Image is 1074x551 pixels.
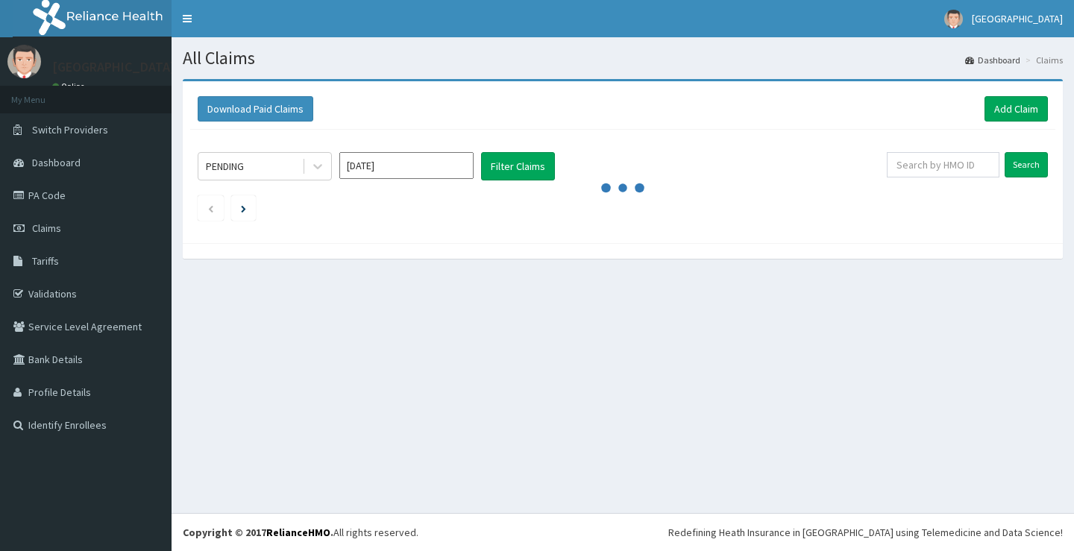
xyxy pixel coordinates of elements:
[32,221,61,235] span: Claims
[206,159,244,174] div: PENDING
[481,152,555,180] button: Filter Claims
[172,513,1074,551] footer: All rights reserved.
[241,201,246,215] a: Next page
[600,166,645,210] svg: audio-loading
[965,54,1020,66] a: Dashboard
[183,526,333,539] strong: Copyright © 2017 .
[887,152,999,177] input: Search by HMO ID
[972,12,1063,25] span: [GEOGRAPHIC_DATA]
[32,254,59,268] span: Tariffs
[52,60,175,74] p: [GEOGRAPHIC_DATA]
[7,45,41,78] img: User Image
[207,201,214,215] a: Previous page
[668,525,1063,540] div: Redefining Heath Insurance in [GEOGRAPHIC_DATA] using Telemedicine and Data Science!
[32,156,81,169] span: Dashboard
[1022,54,1063,66] li: Claims
[944,10,963,28] img: User Image
[1005,152,1048,177] input: Search
[266,526,330,539] a: RelianceHMO
[32,123,108,136] span: Switch Providers
[984,96,1048,122] a: Add Claim
[198,96,313,122] button: Download Paid Claims
[183,48,1063,68] h1: All Claims
[339,152,474,179] input: Select Month and Year
[52,81,88,92] a: Online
